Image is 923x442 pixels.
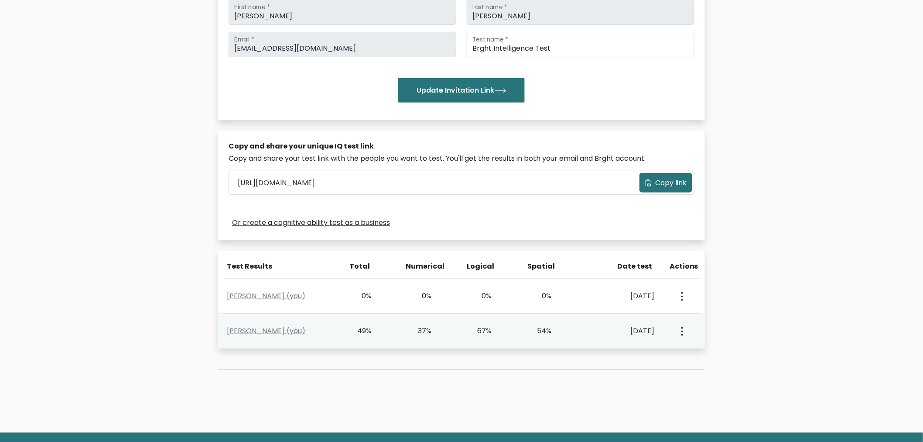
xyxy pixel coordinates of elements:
div: Spatial [528,261,553,272]
a: [PERSON_NAME] (you) [227,291,305,301]
div: Test Results [227,261,335,272]
div: 0% [527,291,552,301]
input: Test name [467,32,694,57]
div: 49% [347,326,372,336]
a: Or create a cognitive ability test as a business [232,218,390,228]
div: Total [345,261,370,272]
input: Email [229,32,456,57]
div: 0% [467,291,492,301]
div: 0% [347,291,372,301]
div: Numerical [406,261,431,272]
div: 0% [407,291,432,301]
div: [DATE] [587,291,654,301]
div: Copy and share your unique IQ test link [229,141,694,152]
span: Copy link [655,178,687,188]
div: 54% [527,326,552,336]
div: Actions [670,261,700,272]
div: Logical [467,261,492,272]
div: Date test [588,261,659,272]
div: [DATE] [587,326,654,336]
div: Copy and share your test link with the people you want to test. You'll get the results in both yo... [229,153,694,164]
div: 37% [407,326,432,336]
div: 67% [467,326,492,336]
a: [PERSON_NAME] (you) [227,326,305,336]
button: Copy link [639,173,692,193]
button: Update Invitation Link [398,78,525,103]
